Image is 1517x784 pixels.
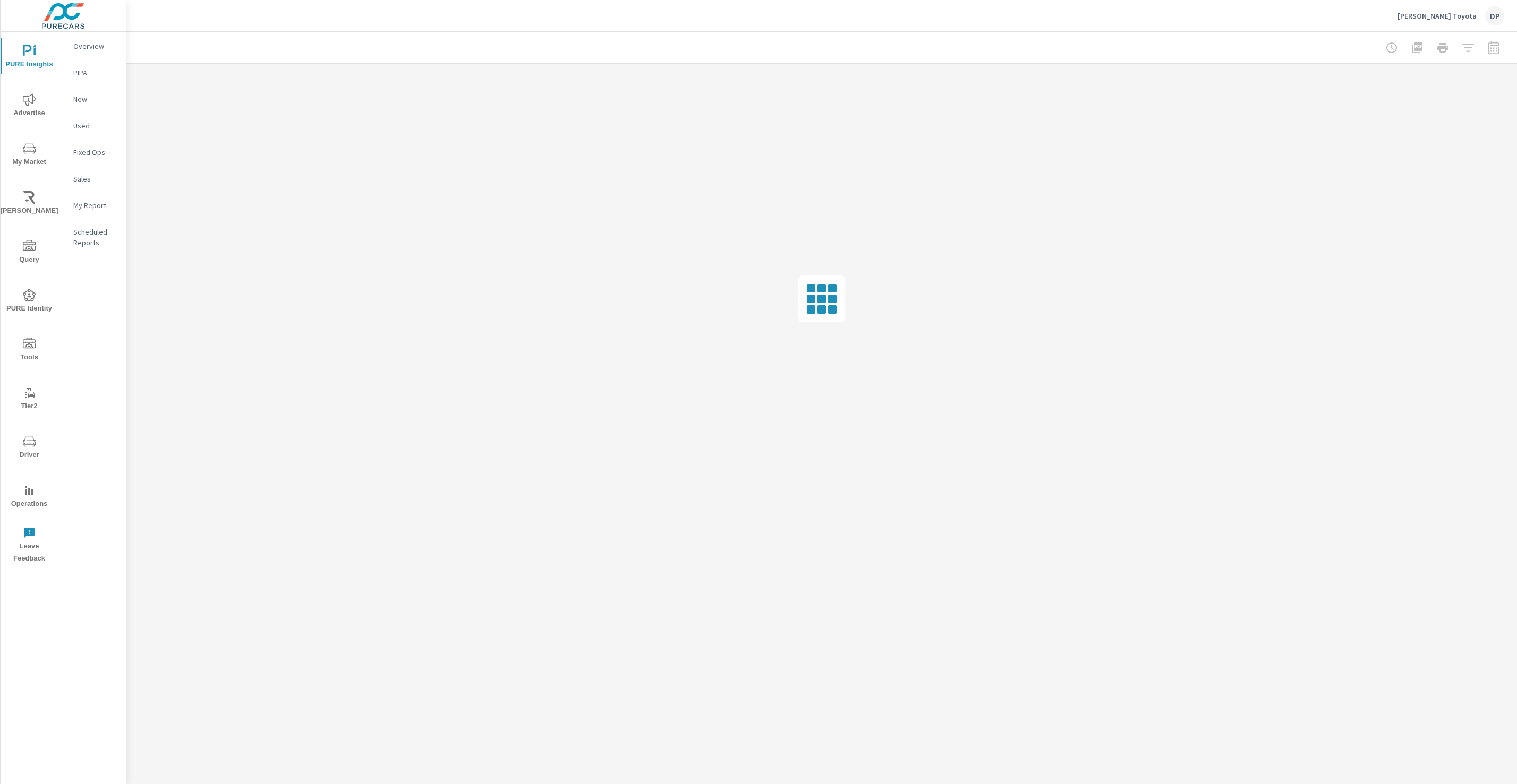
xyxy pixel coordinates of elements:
div: PIPA [58,65,126,81]
span: Leave Feedback [4,527,55,565]
div: New [58,91,126,107]
p: Used [73,120,117,131]
p: Sales [73,174,117,184]
div: Sales [58,171,126,187]
span: Advertise [4,93,55,119]
span: Tools [4,338,55,364]
span: Tier2 [4,386,55,412]
div: nav menu [1,32,58,569]
span: Operations [4,484,55,510]
p: My Report [73,200,117,211]
span: [PERSON_NAME] [4,191,55,217]
p: Fixed Ops [73,147,117,158]
div: Fixed Ops [58,144,126,160]
span: My Market [4,142,55,168]
div: Overview [58,38,126,54]
div: My Report [58,197,126,213]
span: Driver [4,435,55,461]
span: PURE Identity [4,289,55,315]
div: Scheduled Reports [58,224,126,251]
p: New [73,94,117,105]
span: Query [4,240,55,266]
span: PURE Insights [4,45,55,71]
p: [PERSON_NAME] Toyota [1397,11,1477,21]
p: Overview [73,41,117,51]
p: PIPA [73,67,117,78]
div: Used [58,118,126,134]
p: Scheduled Reports [73,227,117,248]
div: DP [1485,6,1504,25]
